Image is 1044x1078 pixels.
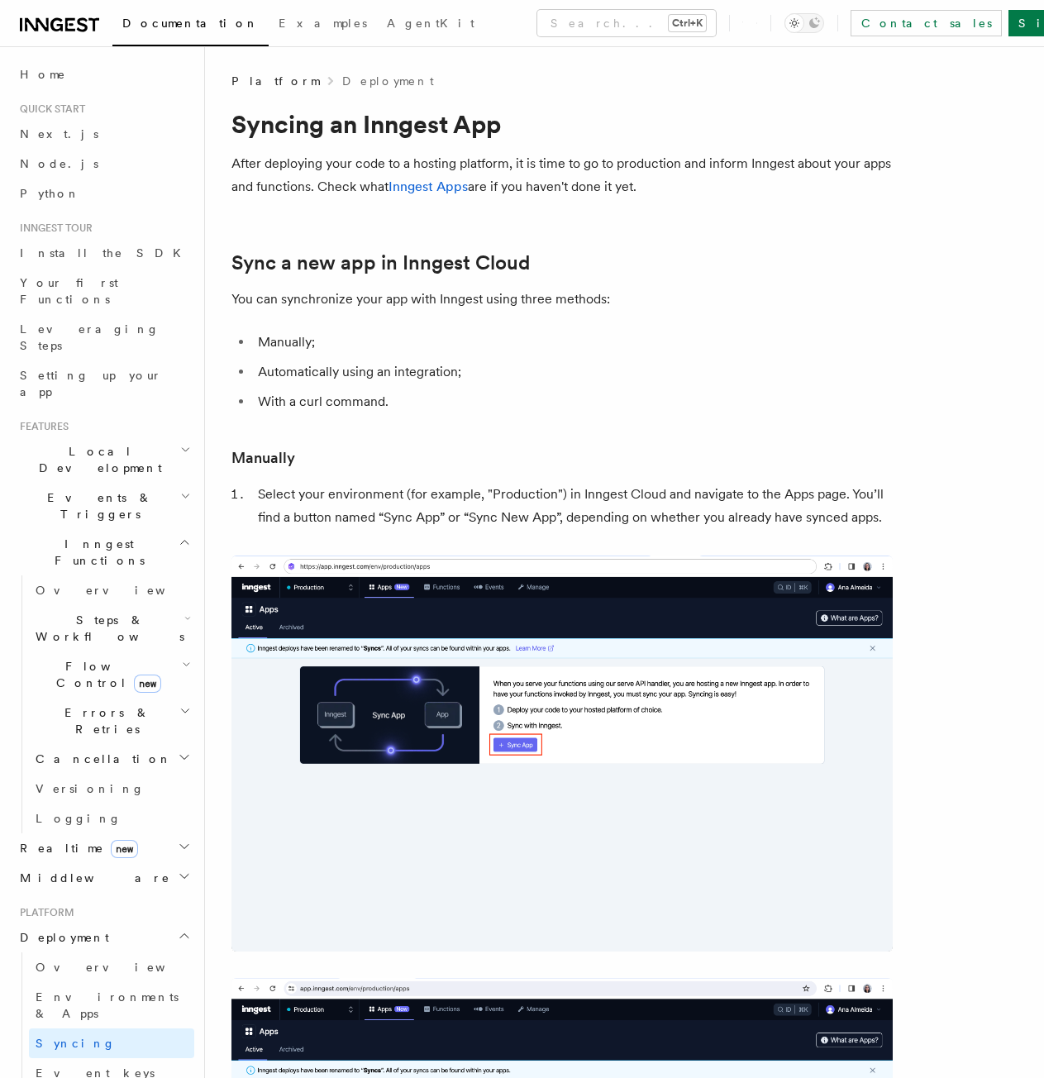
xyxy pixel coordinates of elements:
span: Your first Functions [20,276,118,306]
span: Logging [36,812,122,825]
p: After deploying your code to a hosting platform, it is time to go to production and inform Innges... [231,152,893,198]
a: Node.js [13,149,194,179]
span: Deployment [13,929,109,946]
button: Events & Triggers [13,483,194,529]
span: Syncing [36,1037,116,1050]
span: new [134,675,161,693]
a: Environments & Apps [29,982,194,1028]
div: Inngest Functions [13,575,194,833]
span: Python [20,187,80,200]
span: Versioning [36,782,145,795]
span: Overview [36,584,206,597]
a: Leveraging Steps [13,314,194,360]
button: Steps & Workflows [29,605,194,651]
a: Examples [269,5,377,45]
button: Realtimenew [13,833,194,863]
span: Cancellation [29,751,172,767]
span: Quick start [13,103,85,116]
span: Realtime [13,840,138,856]
a: Install the SDK [13,238,194,268]
span: Leveraging Steps [20,322,160,352]
button: Search...Ctrl+K [537,10,716,36]
a: Overview [29,575,194,605]
h1: Syncing an Inngest App [231,109,893,139]
a: Setting up your app [13,360,194,407]
a: Overview [29,952,194,982]
span: Next.js [20,127,98,141]
li: Automatically using an integration; [253,360,893,384]
a: Your first Functions [13,268,194,314]
a: Versioning [29,774,194,804]
a: Deployment [342,73,434,89]
a: Manually [231,446,295,470]
a: Documentation [112,5,269,46]
span: Features [13,420,69,433]
span: Local Development [13,443,180,476]
span: Steps & Workflows [29,612,184,645]
li: Select your environment (for example, "Production") in Inngest Cloud and navigate to the Apps pag... [253,483,893,529]
span: Overview [36,961,206,974]
kbd: Ctrl+K [669,15,706,31]
button: Inngest Functions [13,529,194,575]
button: Toggle dark mode [784,13,824,33]
a: Contact sales [851,10,1002,36]
span: Events & Triggers [13,489,180,522]
a: Home [13,60,194,89]
span: Install the SDK [20,246,191,260]
img: Inngest Cloud screen with sync App button when you have no apps synced yet [231,556,893,952]
span: Platform [231,73,319,89]
span: Middleware [13,870,170,886]
span: Errors & Retries [29,704,179,737]
a: Next.js [13,119,194,149]
span: Node.js [20,157,98,170]
a: Python [13,179,194,208]
li: Manually; [253,331,893,354]
li: With a curl command. [253,390,893,413]
button: Local Development [13,436,194,483]
button: Errors & Retries [29,698,194,744]
span: Setting up your app [20,369,162,398]
a: Sync a new app in Inngest Cloud [231,251,530,274]
span: new [111,840,138,858]
button: Deployment [13,923,194,952]
span: Documentation [122,17,259,30]
a: AgentKit [377,5,484,45]
button: Middleware [13,863,194,893]
a: Inngest Apps [389,179,468,194]
span: Flow Control [29,658,182,691]
a: Syncing [29,1028,194,1058]
button: Cancellation [29,744,194,774]
span: Platform [13,906,74,919]
span: Inngest tour [13,222,93,235]
button: Flow Controlnew [29,651,194,698]
span: Environments & Apps [36,990,179,1020]
span: Inngest Functions [13,536,179,569]
p: You can synchronize your app with Inngest using three methods: [231,288,893,311]
span: Home [20,66,66,83]
span: AgentKit [387,17,474,30]
span: Examples [279,17,367,30]
a: Logging [29,804,194,833]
